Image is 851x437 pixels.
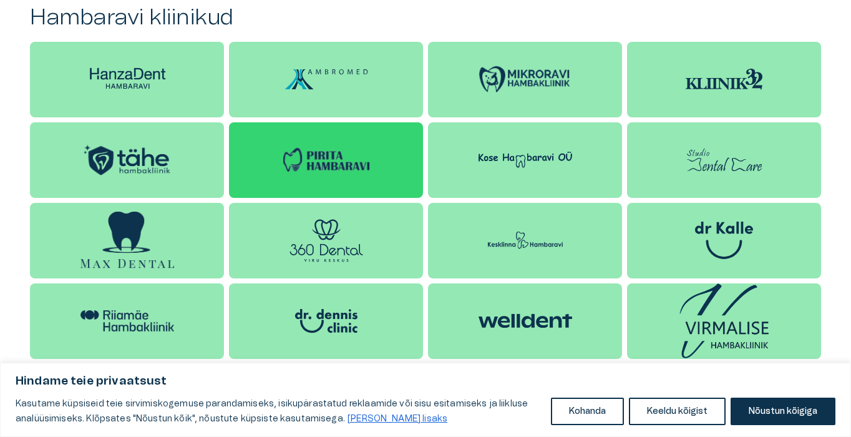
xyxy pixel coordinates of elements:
[695,222,753,259] img: dr Kalle logo
[80,212,174,269] img: Max Dental logo
[280,61,373,98] img: Ambromed Kliinik logo
[627,283,821,359] a: Virmalise hambakliinik logo
[229,42,423,117] a: Ambromed Kliinik logo
[280,302,373,340] img: Dr. Dennis Clinic logo
[428,122,622,198] a: Kose Hambaravi logo
[678,141,771,179] img: Studio Dental logo
[16,374,835,389] p: Hindame teie privaatsust
[347,414,448,424] a: Loe lisaks
[80,64,174,94] img: HanzaDent logo
[686,69,762,91] img: Kliinik 32 logo
[30,122,224,198] a: Tähe Hambakliinik logo
[731,398,835,425] button: Nõustun kõigiga
[679,283,769,358] img: Virmalise hambakliinik logo
[629,398,726,425] button: Keeldu kõigist
[280,145,373,175] img: Pirita Hambaravi logo
[30,42,224,117] a: HanzaDent logo
[479,64,572,94] img: Mikroravi Hambakliinik logo
[80,310,174,331] img: Riiamäe Hambakliinik logo
[229,283,423,359] a: Dr. Dennis Clinic logo
[229,122,423,198] a: Pirita Hambaravi logo
[627,42,821,117] a: Kliinik 32 logo
[627,122,821,198] a: Studio Dental logo
[428,42,622,117] a: Mikroravi Hambakliinik logo
[627,203,821,278] a: dr Kalle logo
[479,302,572,340] img: Welldent Hambakliinik logo
[229,203,423,278] a: 360 Dental logo
[30,203,224,278] a: Max Dental logo
[428,283,622,359] a: Welldent Hambakliinik logo
[80,142,174,178] img: Tähe Hambakliinik logo
[64,10,82,20] span: Help
[30,4,821,31] h2: Hambaravi kliinikud
[479,222,572,259] img: Kesklinna hambaravi logo
[30,283,224,359] a: Riiamäe Hambakliinik logo
[551,398,624,425] button: Kohanda
[428,203,622,278] a: Kesklinna hambaravi logo
[289,219,363,262] img: 360 Dental logo
[479,152,572,168] img: Kose Hambaravi logo
[16,396,542,426] p: Kasutame küpsiseid teie sirvimiskogemuse parandamiseks, isikupärastatud reklaamide või sisu esita...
